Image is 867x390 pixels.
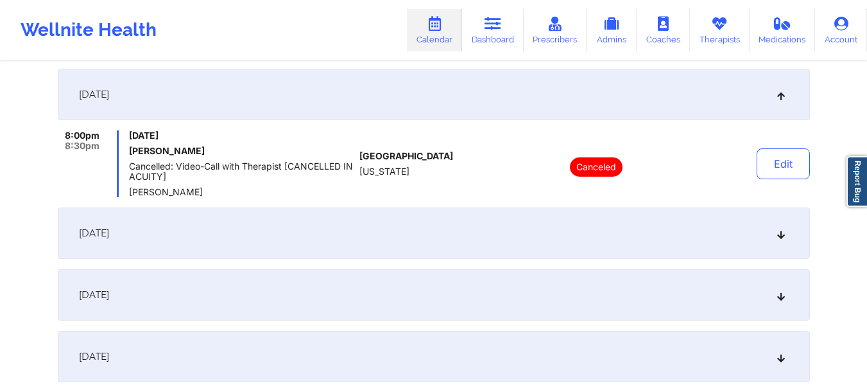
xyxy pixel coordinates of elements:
span: 8:30pm [65,141,99,151]
span: [PERSON_NAME] [129,187,354,197]
span: [DATE] [129,130,354,141]
span: [US_STATE] [359,166,409,177]
span: [DATE] [79,350,109,363]
span: [DATE] [79,288,109,301]
a: Admins [587,9,637,51]
span: [GEOGRAPHIC_DATA] [359,151,453,161]
span: [DATE] [79,88,109,101]
a: Medications [750,9,816,51]
a: Calendar [407,9,462,51]
a: Prescribers [524,9,587,51]
a: Dashboard [462,9,524,51]
h6: [PERSON_NAME] [129,146,354,156]
a: Report Bug [846,156,867,207]
button: Edit [757,148,810,179]
span: [DATE] [79,227,109,240]
a: Coaches [637,9,690,51]
a: Therapists [690,9,750,51]
a: Account [815,9,867,51]
span: Cancelled: Video-Call with Therapist [CANCELLED IN ACUITY] [129,161,354,182]
p: Canceled [570,157,622,177]
span: 8:00pm [65,130,99,141]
